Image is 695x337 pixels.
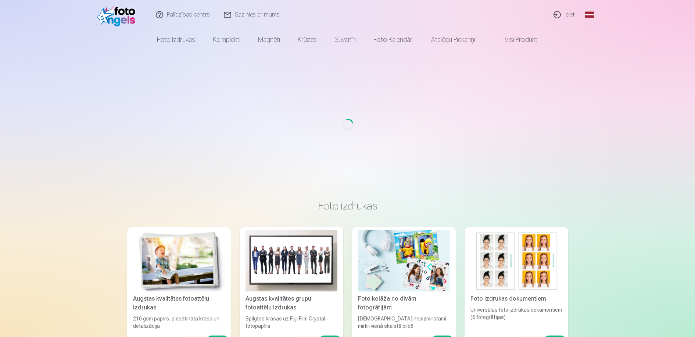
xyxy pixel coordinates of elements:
div: Augstas kvalitātes grupu fotoattēlu izdrukas [243,294,340,312]
h3: Foto izdrukas [133,199,562,212]
a: Foto izdrukas [148,29,204,50]
img: Foto izdrukas dokumentiem [470,230,562,291]
div: Foto kolāža no divām fotogrāfijām [355,294,453,312]
img: /fa1 [97,3,139,26]
div: Augstas kvalitātes fotoattēlu izdrukas [130,294,228,312]
a: Visi produkti [484,29,547,50]
img: Augstas kvalitātes fotoattēlu izdrukas [133,230,225,291]
div: Spilgtas krāsas uz Fuji Film Crystal fotopapīra [243,315,340,330]
img: Foto kolāža no divām fotogrāfijām [358,230,450,291]
img: Augstas kvalitātes grupu fotoattēlu izdrukas [246,230,337,291]
div: Universālas foto izdrukas dokumentiem (6 fotogrāfijas) [467,306,565,330]
a: Krūzes [289,29,326,50]
a: Suvenīri [326,29,365,50]
a: Komplekti [204,29,249,50]
a: Foto kalendāri [365,29,422,50]
a: Magnēti [249,29,289,50]
div: [DEMOGRAPHIC_DATA] neaizmirstami mirkļi vienā skaistā bildē [355,315,453,330]
div: 210 gsm papīrs, piesātināta krāsa un detalizācija [130,315,228,330]
a: Atslēgu piekariņi [422,29,484,50]
div: Foto izdrukas dokumentiem [467,294,565,303]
